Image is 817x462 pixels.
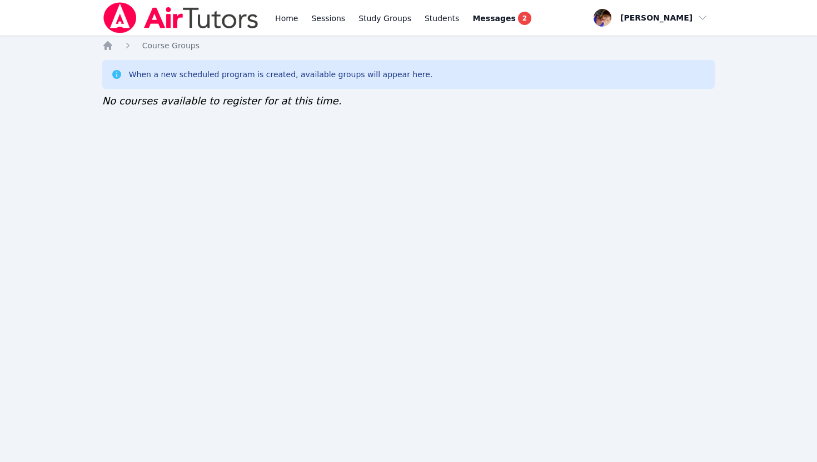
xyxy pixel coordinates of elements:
[102,40,715,51] nav: Breadcrumb
[129,69,433,80] div: When a new scheduled program is created, available groups will appear here.
[142,40,200,51] a: Course Groups
[472,13,515,24] span: Messages
[102,2,260,33] img: Air Tutors
[102,95,342,107] span: No courses available to register for at this time.
[518,12,531,25] span: 2
[142,41,200,50] span: Course Groups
